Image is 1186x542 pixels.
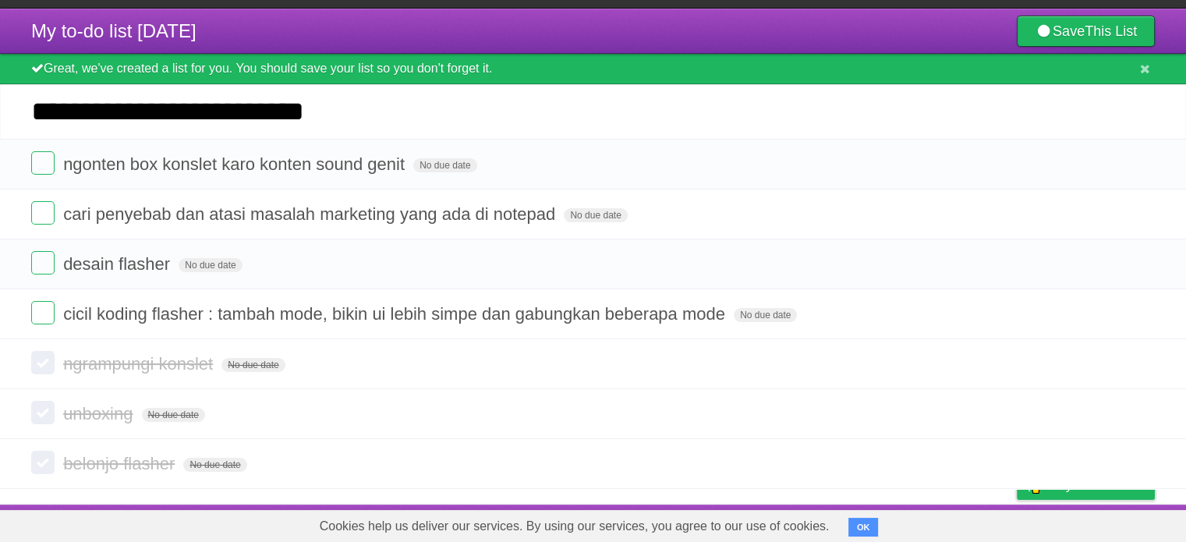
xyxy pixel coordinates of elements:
a: About [809,508,842,538]
span: belonjo flasher [63,454,179,473]
span: No due date [179,258,242,272]
label: Done [31,251,55,275]
label: Done [31,351,55,374]
span: ngrampungi konslet [63,354,217,374]
span: cari penyebab dan atasi masalah marketing yang ada di notepad [63,204,559,224]
label: Done [31,151,55,175]
label: Done [31,401,55,424]
span: ngonten box konslet karo konten sound genit [63,154,409,174]
label: Done [31,301,55,324]
span: No due date [734,308,797,322]
button: OK [848,518,879,537]
b: This List [1085,23,1137,39]
span: unboxing [63,404,136,423]
a: Developers [861,508,924,538]
span: No due date [413,158,476,172]
label: Done [31,451,55,474]
a: Privacy [997,508,1037,538]
span: My to-do list [DATE] [31,20,196,41]
a: Suggest a feature [1057,508,1155,538]
a: Terms [943,508,978,538]
label: Done [31,201,55,225]
span: Cookies help us deliver our services. By using our services, you agree to our use of cookies. [304,511,845,542]
a: SaveThis List [1017,16,1155,47]
span: No due date [142,408,205,422]
span: cicil koding flasher : tambah mode, bikin ui lebih simpe dan gabungkan beberapa mode [63,304,729,324]
span: No due date [564,208,627,222]
span: No due date [183,458,246,472]
span: Buy me a coffee [1050,472,1147,499]
span: No due date [221,358,285,372]
span: desain flasher [63,254,174,274]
